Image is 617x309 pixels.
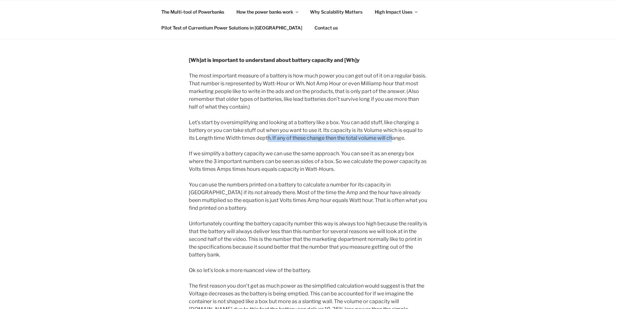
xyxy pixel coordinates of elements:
[189,72,428,111] p: The most important measure of a battery is how much power you can get out of it on a regular basi...
[156,4,462,36] nav: Top Menu
[189,220,428,259] p: Unfortunately counting the battery capacity number this way is always too high because the realit...
[369,4,423,20] a: High Impact Uses
[189,57,360,63] strong: [Wh]at is important to understand about battery capacity and [Wh]y
[156,20,308,36] a: Pilot Test of Currentium Power Solutions in [GEOGRAPHIC_DATA]
[189,267,428,274] p: Ok so let’s look a more nuanced view of the battery.
[309,20,344,36] a: Contact us
[189,150,428,173] p: If we simplify a battery capacity we can use the same approach. You can see it as an energy box w...
[189,181,428,212] p: You can use the numbers printed on a battery to calculate a number for its capacity in [GEOGRAPHI...
[304,4,368,20] a: Why Scalability Matters
[156,4,230,20] a: The Multi-tool of Powerbanks
[231,4,303,20] a: How the power banks work
[189,119,428,142] p: Let’s start by oversimplifying and looking at a battery like a box. You can add stuff, like charg...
